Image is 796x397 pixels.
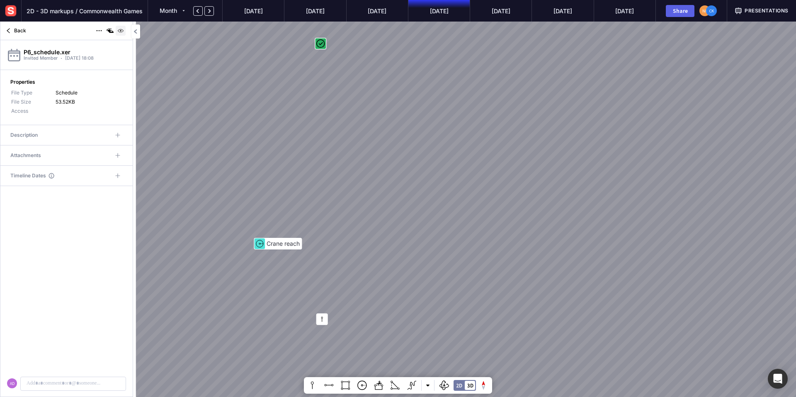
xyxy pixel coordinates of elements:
[267,240,300,247] span: Crane reach
[456,383,462,388] div: 2D
[14,27,26,34] span: Back
[62,56,97,61] span: [DATE] 18:08
[10,78,123,86] div: Properties
[709,8,714,14] text: CK
[768,369,788,389] div: Open Intercom Messenger
[11,98,56,106] div: File Size
[10,171,46,181] span: Timeline Dates
[3,3,18,18] img: sensat
[56,89,122,97] div: Schedule
[315,38,326,49] img: markup-icon-approved.svg
[670,8,691,14] div: Share
[467,383,473,388] div: 3D
[702,8,708,14] text: NK
[27,7,143,15] span: 2D - 3D markups / Commonwealth Games
[745,7,789,15] span: Presentations
[24,56,61,61] span: Invited Member
[10,130,38,140] span: Description
[56,98,122,106] div: 53.52KB
[116,26,126,36] img: visibility-on.svg
[24,49,97,56] div: P6_schedule.xer
[11,89,56,97] div: File Type
[10,381,15,386] text: AD
[666,5,694,17] button: Share
[160,7,177,14] span: Month
[11,107,56,115] div: Access
[10,150,41,160] span: Attachments
[735,7,742,15] img: presentation.svg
